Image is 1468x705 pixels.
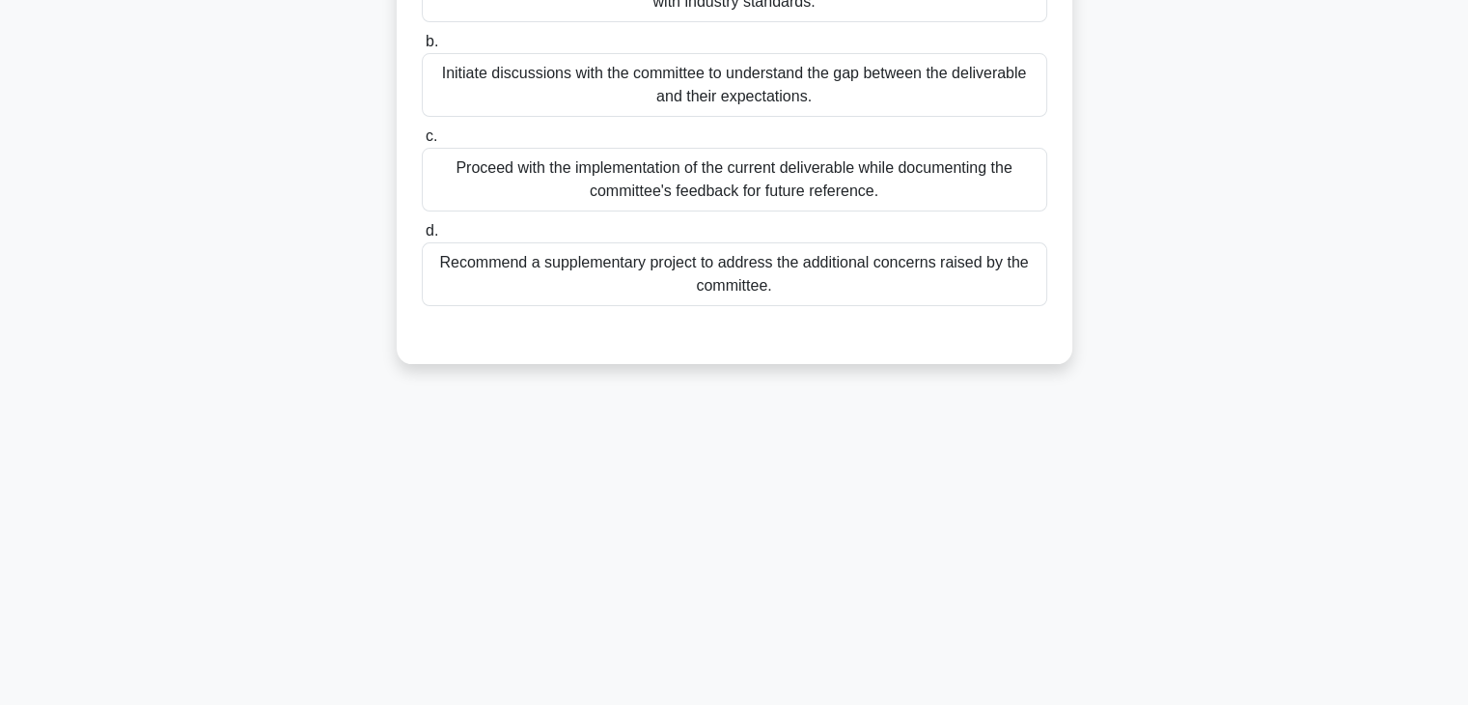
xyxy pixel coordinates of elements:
[426,33,438,49] span: b.
[426,127,437,144] span: c.
[422,148,1047,211] div: Proceed with the implementation of the current deliverable while documenting the committee's feed...
[422,53,1047,117] div: Initiate discussions with the committee to understand the gap between the deliverable and their e...
[422,242,1047,306] div: Recommend a supplementary project to address the additional concerns raised by the committee.
[426,222,438,239] span: d.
